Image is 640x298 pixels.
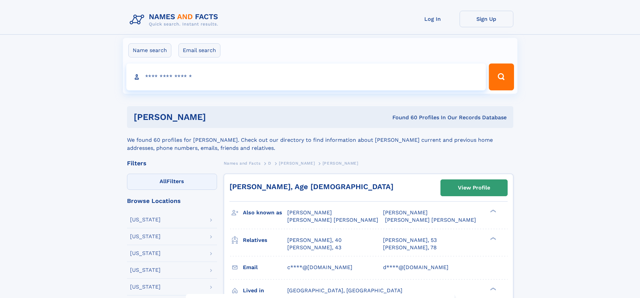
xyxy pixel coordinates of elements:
[488,236,497,241] div: ❯
[130,251,161,256] div: [US_STATE]
[130,217,161,222] div: [US_STATE]
[224,159,261,167] a: Names and Facts
[383,209,428,216] span: [PERSON_NAME]
[279,159,315,167] a: [PERSON_NAME]
[243,207,287,218] h3: Also known as
[160,178,167,184] span: All
[323,161,358,166] span: [PERSON_NAME]
[130,267,161,273] div: [US_STATE]
[458,180,490,196] div: View Profile
[243,285,287,296] h3: Lived in
[130,234,161,239] div: [US_STATE]
[127,160,217,166] div: Filters
[383,237,437,244] a: [PERSON_NAME], 53
[128,43,171,57] label: Name search
[134,113,299,121] h1: [PERSON_NAME]
[178,43,220,57] label: Email search
[268,159,271,167] a: D
[229,182,393,191] a: [PERSON_NAME], Age [DEMOGRAPHIC_DATA]
[406,11,460,27] a: Log In
[287,287,402,294] span: [GEOGRAPHIC_DATA], [GEOGRAPHIC_DATA]
[127,174,217,190] label: Filters
[299,114,507,121] div: Found 60 Profiles In Our Records Database
[127,128,513,152] div: We found 60 profiles for [PERSON_NAME]. Check out our directory to find information about [PERSON...
[488,287,497,291] div: ❯
[130,284,161,290] div: [US_STATE]
[268,161,271,166] span: D
[243,262,287,273] h3: Email
[385,217,476,223] span: [PERSON_NAME] [PERSON_NAME]
[287,237,342,244] a: [PERSON_NAME], 40
[127,198,217,204] div: Browse Locations
[488,209,497,213] div: ❯
[127,11,224,29] img: Logo Names and Facts
[287,244,341,251] a: [PERSON_NAME], 43
[287,209,332,216] span: [PERSON_NAME]
[460,11,513,27] a: Sign Up
[279,161,315,166] span: [PERSON_NAME]
[287,217,378,223] span: [PERSON_NAME] [PERSON_NAME]
[489,63,514,90] button: Search Button
[243,235,287,246] h3: Relatives
[126,63,486,90] input: search input
[441,180,507,196] a: View Profile
[383,244,437,251] a: [PERSON_NAME], 78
